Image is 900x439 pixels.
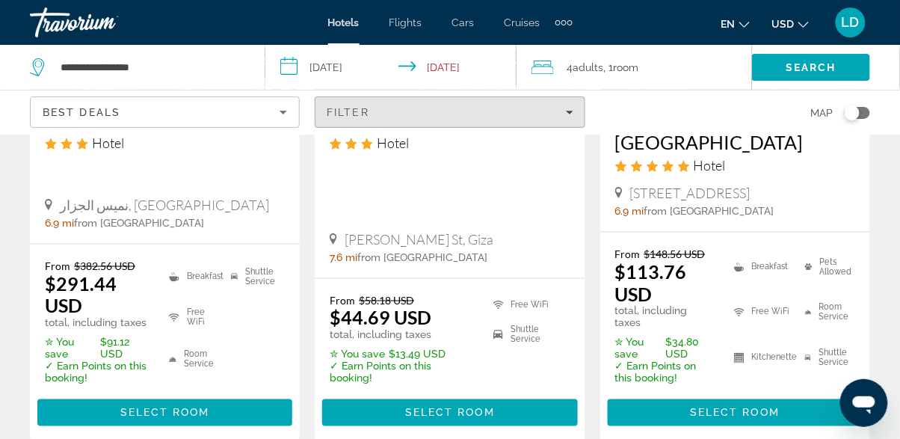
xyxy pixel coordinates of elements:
span: en [721,18,736,30]
button: Extra navigation items [555,10,573,34]
ins: $44.69 USD [330,307,431,329]
span: 6.9 mi [615,205,644,217]
del: $382.56 USD [74,260,135,272]
del: $58.18 USD [359,294,414,307]
span: Hotel [694,157,726,174]
li: Shuttle Service [798,339,855,377]
div: 3 star Hotel [45,135,285,151]
ins: $113.76 USD [615,260,687,305]
div: 5 star Hotel [615,157,855,174]
span: نميس الجزار, [GEOGRAPHIC_DATA] [60,197,269,213]
button: Change language [721,13,750,34]
span: 7.6 mi [330,251,357,263]
span: Adults [573,61,604,73]
li: Free WiFi [727,293,798,331]
p: $91.12 USD [45,337,150,360]
span: Select Room [405,407,495,419]
span: Room [614,61,639,73]
li: Breakfast [161,260,224,294]
button: Select Room [322,399,577,426]
a: Flights [389,16,422,28]
p: ✓ Earn Points on this booking! [45,360,150,384]
span: From [330,294,355,307]
p: ✓ Earn Points on this booking! [330,360,474,384]
span: Select Room [690,407,780,419]
span: From [45,260,70,272]
span: Search [786,61,836,73]
span: Hotel [92,135,124,151]
button: Change currency [772,13,809,34]
button: Filters [315,96,585,128]
li: Breakfast [727,248,798,286]
span: [PERSON_NAME] St, Giza [345,231,493,248]
a: Cruises [505,16,540,28]
span: Best Deals [43,106,120,118]
span: Map [811,102,833,123]
span: , 1 [604,57,639,78]
div: 3 star Hotel [330,135,570,151]
a: Cars [452,16,475,28]
li: Kitchenette [727,339,798,377]
span: [STREET_ADDRESS] [630,185,750,201]
span: from [GEOGRAPHIC_DATA] [644,205,774,217]
mat-select: Sort by [43,103,287,121]
li: Pets Allowed [798,248,855,286]
a: Select Room [322,402,577,419]
span: From [615,248,641,260]
span: Filter [327,106,369,118]
span: ✮ You save [330,349,385,360]
li: Free WiFi [161,301,224,336]
span: LD [842,15,860,30]
span: 4 [567,57,604,78]
span: USD [772,18,795,30]
span: ✮ You save [45,337,96,360]
button: Select Room [608,399,863,426]
button: Select Room [37,399,292,426]
input: Search hotel destination [59,56,242,79]
li: Free WiFi [486,294,570,316]
li: Shuttle Service [486,324,570,346]
p: total, including taxes [615,305,715,329]
span: ✮ You save [615,337,662,360]
li: Room Service [798,293,855,331]
span: from [GEOGRAPHIC_DATA] [74,217,204,229]
button: Select check in and out date [265,45,516,90]
li: Shuttle Service [224,260,285,294]
p: $13.49 USD [330,349,474,360]
button: User Menu [831,7,870,38]
p: ✓ Earn Points on this booking! [615,360,715,384]
a: Select Room [608,402,863,419]
span: Hotel [377,135,409,151]
iframe: Button to launch messaging window [840,379,888,427]
button: Toggle map [833,106,870,120]
li: Room Service [161,343,224,377]
a: Travorium [30,3,179,42]
button: Search [752,54,870,81]
a: Select Room [37,402,292,419]
button: Travelers: 4 adults, 0 children [517,45,752,90]
span: from [GEOGRAPHIC_DATA] [357,251,487,263]
ins: $291.44 USD [45,272,117,317]
span: 6.9 mi [45,217,74,229]
p: total, including taxes [45,317,150,329]
p: total, including taxes [330,329,474,341]
a: Hotels [328,16,360,28]
p: $34.80 USD [615,337,715,360]
del: $148.56 USD [644,248,706,260]
span: Select Room [120,407,210,419]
